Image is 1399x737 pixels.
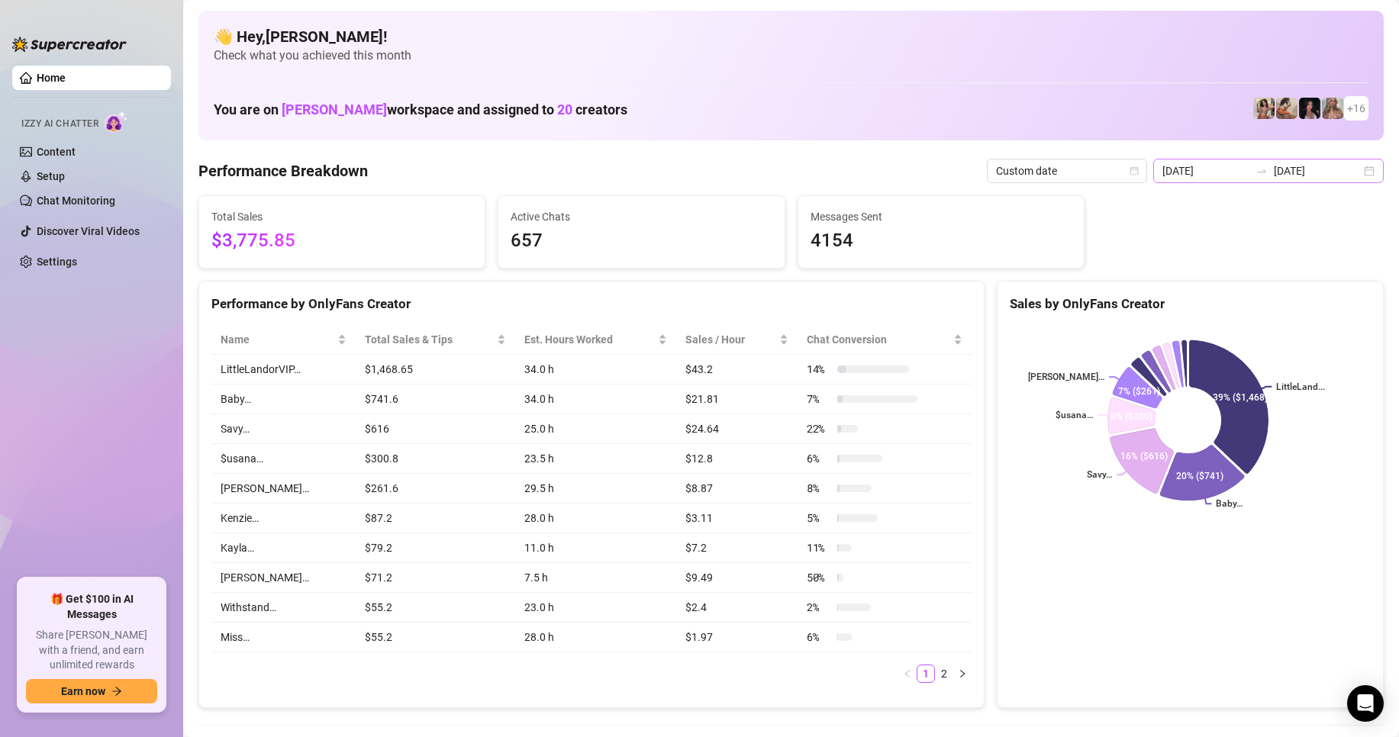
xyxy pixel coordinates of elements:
[211,444,356,474] td: $usana…
[515,563,676,593] td: 7.5 h
[515,444,676,474] td: 23.5 h
[211,355,356,385] td: LittleLandorVIP…
[12,37,127,52] img: logo-BBDzfeDw.svg
[935,665,953,683] li: 2
[37,225,140,237] a: Discover Viral Videos
[676,355,798,385] td: $43.2
[356,533,515,563] td: $79.2
[807,331,950,348] span: Chat Conversion
[1087,470,1112,481] text: Savy…
[1010,294,1371,314] div: Sales by OnlyFans Creator
[958,669,967,678] span: right
[515,474,676,504] td: 29.5 h
[211,593,356,623] td: Withstand…
[953,665,972,683] li: Next Page
[515,504,676,533] td: 28.0 h
[953,665,972,683] button: right
[282,101,387,117] span: [PERSON_NAME]
[21,117,98,131] span: Izzy AI Chatter
[807,629,831,645] span: 6 %
[356,444,515,474] td: $300.8
[211,563,356,593] td: [PERSON_NAME]…
[214,47,1368,64] span: Check what you achieved this month
[211,504,356,533] td: Kenzie…
[356,504,515,533] td: $87.2
[111,686,122,697] span: arrow-right
[211,623,356,652] td: Miss…
[1217,499,1243,510] text: Baby…
[1162,163,1249,179] input: Start date
[37,170,65,182] a: Setup
[676,533,798,563] td: $7.2
[211,325,356,355] th: Name
[524,331,655,348] div: Est. Hours Worked
[1028,372,1104,382] text: [PERSON_NAME]…
[807,539,831,556] span: 11 %
[37,72,66,84] a: Home
[1276,98,1297,119] img: Kayla (@kaylathaylababy)
[557,101,572,117] span: 20
[356,623,515,652] td: $55.2
[211,385,356,414] td: Baby…
[356,474,515,504] td: $261.6
[211,208,472,225] span: Total Sales
[676,593,798,623] td: $2.4
[515,623,676,652] td: 28.0 h
[515,414,676,444] td: 25.0 h
[676,444,798,474] td: $12.8
[807,361,831,378] span: 14 %
[936,665,953,682] a: 2
[26,592,157,622] span: 🎁 Get $100 in AI Messages
[676,504,798,533] td: $3.11
[807,569,831,586] span: 50 %
[37,146,76,158] a: Content
[917,665,935,683] li: 1
[356,563,515,593] td: $71.2
[37,256,77,268] a: Settings
[1347,100,1365,117] span: + 16
[676,325,798,355] th: Sales / Hour
[356,325,515,355] th: Total Sales & Tips
[1347,685,1384,722] div: Open Intercom Messenger
[898,665,917,683] button: left
[898,665,917,683] li: Previous Page
[685,331,776,348] span: Sales / Hour
[515,385,676,414] td: 34.0 h
[676,414,798,444] td: $24.64
[365,331,494,348] span: Total Sales & Tips
[1277,381,1326,392] text: LittleLand...
[511,208,772,225] span: Active Chats
[211,474,356,504] td: [PERSON_NAME]…
[214,101,627,118] h1: You are on workspace and assigned to creators
[214,26,1368,47] h4: 👋 Hey, [PERSON_NAME] !
[1299,98,1320,119] img: Baby (@babyyyybellaa)
[903,669,912,678] span: left
[37,195,115,207] a: Chat Monitoring
[1322,98,1343,119] img: Kenzie (@dmaxkenz)
[676,385,798,414] td: $21.81
[807,510,831,526] span: 5 %
[105,111,128,133] img: AI Chatter
[198,160,368,182] h4: Performance Breakdown
[61,685,105,697] span: Earn now
[356,355,515,385] td: $1,468.65
[811,208,1072,225] span: Messages Sent
[26,628,157,673] span: Share [PERSON_NAME] with a friend, and earn unlimited rewards
[515,355,676,385] td: 34.0 h
[798,325,972,355] th: Chat Conversion
[515,593,676,623] td: 23.0 h
[676,474,798,504] td: $8.87
[211,533,356,563] td: Kayla…
[1256,165,1268,177] span: to
[676,563,798,593] td: $9.49
[26,679,157,703] button: Earn nowarrow-right
[811,227,1072,256] span: 4154
[511,227,772,256] span: 657
[1274,163,1361,179] input: End date
[807,391,831,407] span: 7 %
[211,294,972,314] div: Performance by OnlyFans Creator
[211,414,356,444] td: Savy…
[807,480,831,497] span: 8 %
[221,331,334,348] span: Name
[917,665,934,682] a: 1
